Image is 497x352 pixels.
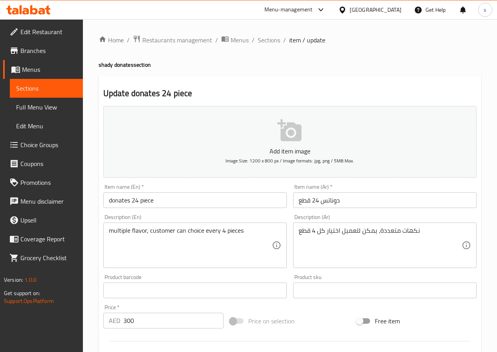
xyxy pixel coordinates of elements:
[4,275,23,285] span: Version:
[20,46,77,55] span: Branches
[3,135,83,154] a: Choice Groups
[22,65,77,74] span: Menus
[10,117,83,135] a: Edit Menu
[103,283,287,298] input: Please enter product barcode
[248,316,295,326] span: Price on selection
[133,35,212,45] a: Restaurants management
[20,140,77,150] span: Choice Groups
[10,98,83,117] a: Full Menu View
[103,88,477,99] h2: Update donates 24 piece
[264,5,313,15] div: Menu-management
[3,173,83,192] a: Promotions
[16,121,77,131] span: Edit Menu
[20,234,77,244] span: Coverage Report
[3,248,83,267] a: Grocery Checklist
[142,35,212,45] span: Restaurants management
[103,106,477,178] button: Add item imageImage Size: 1200 x 800 px / Image formats: jpg, png / 5MB Max.
[99,35,481,45] nav: breadcrumb
[252,35,255,45] li: /
[103,192,287,208] input: Enter name En
[375,316,400,326] span: Free item
[3,192,83,211] a: Menu disclaimer
[20,197,77,206] span: Menu disclaimer
[127,35,130,45] li: /
[4,288,40,298] span: Get support on:
[3,41,83,60] a: Branches
[293,283,477,298] input: Please enter product sku
[10,79,83,98] a: Sections
[99,61,481,69] h4: shady donates section
[3,211,83,230] a: Upsell
[116,146,464,156] p: Add item image
[3,154,83,173] a: Coupons
[231,35,249,45] span: Menus
[221,35,249,45] a: Menus
[283,35,286,45] li: /
[484,5,486,14] span: s
[289,35,325,45] span: item / update
[258,35,280,45] a: Sections
[20,27,77,36] span: Edit Restaurant
[20,178,77,187] span: Promotions
[24,275,37,285] span: 1.0.0
[16,84,77,93] span: Sections
[226,156,354,165] span: Image Size: 1200 x 800 px / Image formats: jpg, png / 5MB Max.
[109,316,120,325] p: AED
[16,102,77,112] span: Full Menu View
[299,227,462,264] textarea: نكهات متعددة، يمكن للعميل اختيار كل 4 قطع
[20,215,77,225] span: Upsell
[20,253,77,263] span: Grocery Checklist
[123,313,224,328] input: Please enter price
[215,35,218,45] li: /
[20,159,77,168] span: Coupons
[3,230,83,248] a: Coverage Report
[3,22,83,41] a: Edit Restaurant
[350,5,402,14] div: [GEOGRAPHIC_DATA]
[4,296,54,306] a: Support.OpsPlatform
[109,227,272,264] textarea: multiple flavor, customer can choice every 4 pieces
[99,35,124,45] a: Home
[3,60,83,79] a: Menus
[293,192,477,208] input: Enter name Ar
